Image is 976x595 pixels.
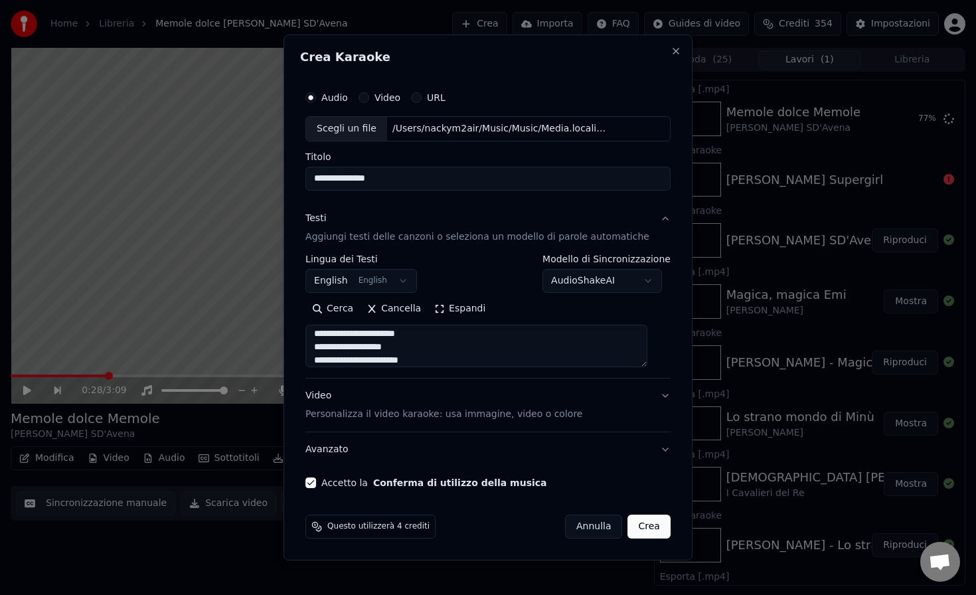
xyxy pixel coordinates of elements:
[305,389,582,421] div: Video
[428,298,492,319] button: Espandi
[305,152,671,161] label: Titolo
[305,230,649,244] p: Aggiungi testi delle canzoni o seleziona un modello di parole automatiche
[373,478,547,487] button: Accetto la
[305,212,326,225] div: Testi
[374,93,400,102] label: Video
[305,408,582,421] p: Personalizza il video karaoke: usa immagine, video o colore
[305,254,671,378] div: TestiAggiungi testi delle canzoni o seleziona un modello di parole automatiche
[628,515,671,539] button: Crea
[360,298,428,319] button: Cancella
[321,478,546,487] label: Accetto la
[387,122,613,135] div: /Users/nackym2air/Music/Music/Media.localized/Music/[PERSON_NAME]/Fivelandia Reloaded - Vol.2/05 ...
[427,93,446,102] label: URL
[306,117,387,141] div: Scegli un file
[305,254,417,264] label: Lingua dei Testi
[321,93,348,102] label: Audio
[300,51,676,63] h2: Crea Karaoke
[327,521,430,532] span: Questo utilizzerà 4 crediti
[305,379,671,432] button: VideoPersonalizza il video karaoke: usa immagine, video o colore
[305,298,360,319] button: Cerca
[305,432,671,467] button: Avanzato
[542,254,671,264] label: Modello di Sincronizzazione
[565,515,623,539] button: Annulla
[305,201,671,254] button: TestiAggiungi testi delle canzoni o seleziona un modello di parole automatiche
